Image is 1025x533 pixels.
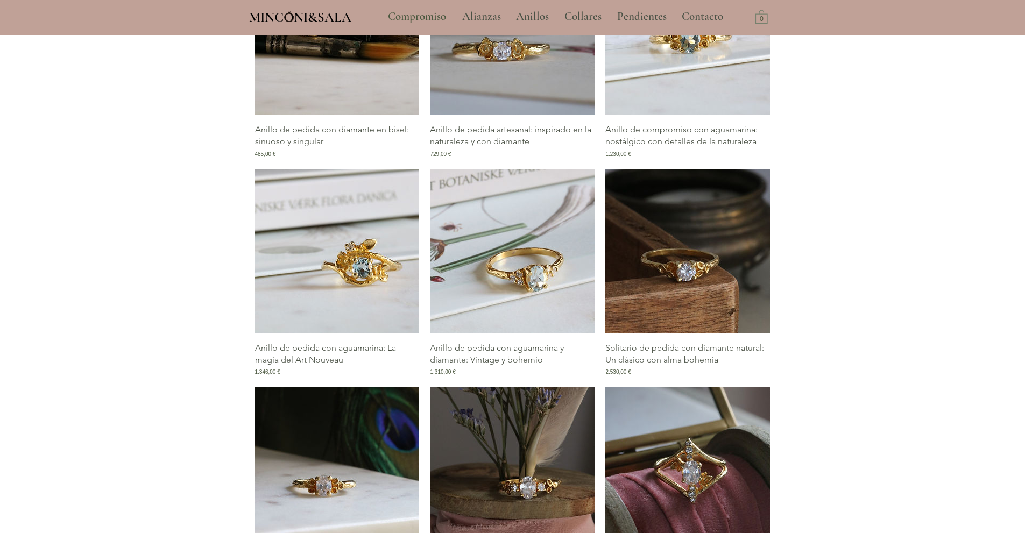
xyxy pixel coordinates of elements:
[430,368,455,376] span: 1.310,00 €
[255,342,420,366] p: Anillo de pedida con aguamarina: La magia del Art Nouveau
[285,11,294,22] img: Minconi Sala
[249,9,351,25] span: MINCONI&SALA
[605,124,770,148] p: Anillo de compromiso con aguamarina: nostálgico con detalles de la naturaleza
[255,124,420,148] p: Anillo de pedida con diamante en bisel: sinuoso y singular
[255,169,420,376] div: Galería de Anillo de pedida con aguamarina: La magia del Art Nouveau
[430,124,595,158] a: Anillo de pedida artesanal: inspirado en la naturaleza y con diamante729,00 €
[430,124,595,148] p: Anillo de pedida artesanal: inspirado en la naturaleza y con diamante
[605,342,770,366] p: Solitario de pedida con diamante natural: Un clásico con alma bohemia
[255,342,420,376] a: Anillo de pedida con aguamarina: La magia del Art Nouveau1.346,00 €
[755,9,768,24] a: Carrito con 0 ítems
[674,3,732,30] a: Contacto
[605,169,770,376] div: Galería de Solitario de pedida con diamante natural: Un clásico con alma bohemia
[605,368,631,376] span: 2.530,00 €
[249,7,351,25] a: MINCONI&SALA
[609,3,674,30] a: Pendientes
[380,3,454,30] a: Compromiso
[255,150,276,158] span: 485,00 €
[255,368,280,376] span: 1.346,00 €
[359,3,753,30] nav: Sitio
[383,3,451,30] p: Compromiso
[511,3,554,30] p: Anillos
[457,3,506,30] p: Alianzas
[559,3,607,30] p: Collares
[454,3,508,30] a: Alianzas
[676,3,729,30] p: Contacto
[605,342,770,376] a: Solitario de pedida con diamante natural: Un clásico con alma bohemia2.530,00 €
[430,342,595,366] p: Anillo de pedida con aguamarina y diamante: Vintage y bohemio
[430,342,595,376] a: Anillo de pedida con aguamarina y diamante: Vintage y bohemio1.310,00 €
[508,3,556,30] a: Anillos
[556,3,609,30] a: Collares
[760,16,764,23] text: 0
[605,150,631,158] span: 1.230,00 €
[430,150,451,158] span: 729,00 €
[605,124,770,158] a: Anillo de compromiso con aguamarina: nostálgico con detalles de la naturaleza1.230,00 €
[255,124,420,158] a: Anillo de pedida con diamante en bisel: sinuoso y singular485,00 €
[430,169,595,376] div: Galería de Anillo de pedida con aguamarina y diamante: Vintage y bohemio
[612,3,672,30] p: Pendientes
